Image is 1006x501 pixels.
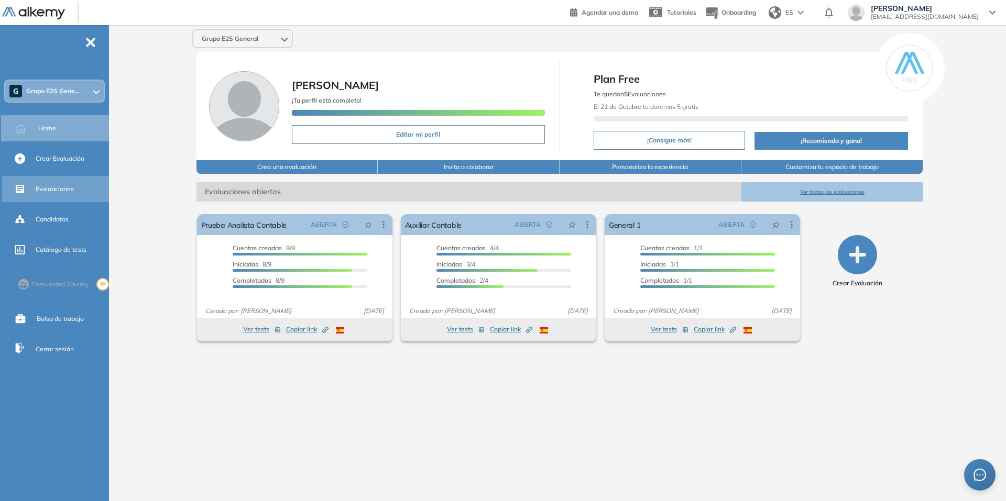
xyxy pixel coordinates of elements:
span: 1/1 [640,276,692,284]
span: 4/4 [436,244,499,252]
span: pushpin [365,220,372,229]
button: Customiza tu espacio de trabajo [741,160,923,174]
span: [DATE] [767,306,796,316]
span: pushpin [772,220,780,229]
span: [EMAIL_ADDRESS][DOMAIN_NAME] [871,13,979,21]
img: ESP [540,327,548,333]
span: ABIERTA [718,220,745,229]
span: ABIERTA [311,220,337,229]
span: Plan Free [594,71,909,87]
span: El te daremos 5 gratis [594,103,698,110]
span: Cuentas creadas [640,244,690,252]
a: Prueba Analista Contable [201,214,287,235]
span: pushpin [568,220,576,229]
span: 3/4 [436,260,475,268]
span: Copiar link [694,325,736,334]
span: Copiar link [286,325,329,334]
span: Completados [640,276,679,284]
span: Agendar una demo [582,8,638,16]
span: Completados [436,276,475,284]
img: world [769,6,781,19]
span: G [13,87,18,95]
a: General 1 [609,214,641,235]
span: Onboarding [721,8,756,16]
span: 1/1 [640,260,679,268]
button: Copiar link [490,323,532,336]
span: [PERSON_NAME] [292,79,379,92]
img: arrow [797,10,804,15]
span: Iniciadas [233,260,258,268]
b: 21 de Octubre [600,103,641,110]
button: ¡Recomienda y gana! [754,132,908,150]
img: Foto de perfil [209,71,279,141]
button: Onboarding [705,2,756,24]
a: Agendar una demo [570,5,638,18]
button: Ver tests [447,323,485,336]
button: pushpin [561,216,584,233]
span: check-circle [750,221,756,228]
button: Ver tests [651,323,688,336]
span: Iniciadas [436,260,462,268]
span: Grupo E2S General [202,35,258,43]
span: Te quedan Evaluaciones [594,90,666,98]
span: Creado por: [PERSON_NAME] [405,306,499,316]
span: Iniciadas [640,260,666,268]
span: [DATE] [563,306,592,316]
button: Ver todas las evaluaciones [741,182,923,202]
span: ABIERTA [515,220,541,229]
b: 5 [624,90,628,98]
button: Copiar link [694,323,736,336]
span: Cerrar sesión [36,344,74,354]
button: Crea una evaluación [196,160,378,174]
a: Auxiliar Contable [405,214,462,235]
span: Copiar link [490,325,532,334]
img: ESP [336,327,344,333]
button: Crear Evaluación [833,235,882,288]
span: Bolsa de trabajo [37,314,84,324]
span: Tutoriales [667,8,696,16]
span: Grupo E2S Gene... [26,87,80,95]
span: Candidatos [36,215,69,224]
button: ¡Consigue más! [594,131,746,150]
span: message [974,469,986,481]
button: pushpin [764,216,788,233]
span: [DATE] [359,306,388,316]
span: Catálogo de tests [36,245,86,254]
span: [PERSON_NAME] [871,4,979,13]
span: Crear Evaluación [833,279,882,288]
span: Home [38,124,56,133]
span: 8/9 [233,260,271,268]
img: ESP [743,327,752,333]
span: 2/4 [436,276,488,284]
button: pushpin [357,216,380,233]
span: Evaluaciones [36,184,74,194]
span: Cuentas creadas [233,244,282,252]
span: Creado por: [PERSON_NAME] [609,306,703,316]
span: ES [785,8,793,17]
button: Personaliza la experiencia [560,160,741,174]
span: Completados [233,276,271,284]
span: 8/9 [233,276,285,284]
span: check-circle [342,221,348,228]
span: Crear Evaluación [36,154,84,163]
button: Copiar link [286,323,329,336]
button: Editar mi perfil [292,125,545,144]
span: 9/9 [233,244,295,252]
span: Creado por: [PERSON_NAME] [201,306,296,316]
img: Logo [2,7,65,20]
span: 1/1 [640,244,703,252]
span: Cuentas creadas [436,244,486,252]
button: Ver tests [243,323,281,336]
span: ¡Tu perfil está completo! [292,96,362,104]
span: check-circle [546,221,552,228]
button: Invita a colaborar [378,160,560,174]
span: Evaluaciones abiertas [196,182,741,202]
